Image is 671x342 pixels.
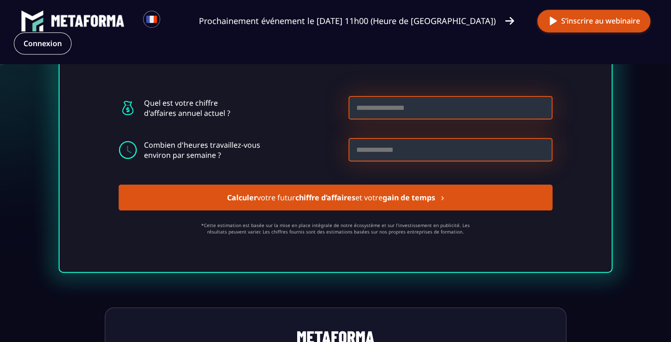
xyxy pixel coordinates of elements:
button: Calculervotre futurchiffre d’affaireset votregain de temps [119,185,553,210]
img: logo [51,15,125,27]
img: logo [21,9,44,32]
strong: gain de temps [382,192,435,203]
strong: chiffre d’affaires [295,192,355,203]
p: Prochainement événement le [DATE] 11h00 (Heure de [GEOGRAPHIC_DATA]) [199,14,496,27]
img: logo [119,99,137,117]
p: Quel est votre chiffre d'affaires annuel actuel ? [144,98,230,118]
div: Search for option [160,11,183,31]
img: fr [146,13,157,25]
a: Connexion [14,32,72,54]
p: Combien d'heures travaillez-vous environ par semaine ? [144,140,260,160]
button: S’inscrire au webinaire [537,10,650,32]
img: next [441,196,444,200]
span: votre futur et votre [227,192,437,203]
strong: Calculer [227,192,257,203]
img: arrow-right [505,16,514,26]
img: logo [119,141,137,159]
img: play [547,15,559,27]
input: Search for option [168,15,175,26]
p: *Cette estimation est basée sur la mise en place intégrale de notre écosystème et sur l'investiss... [197,222,474,235]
